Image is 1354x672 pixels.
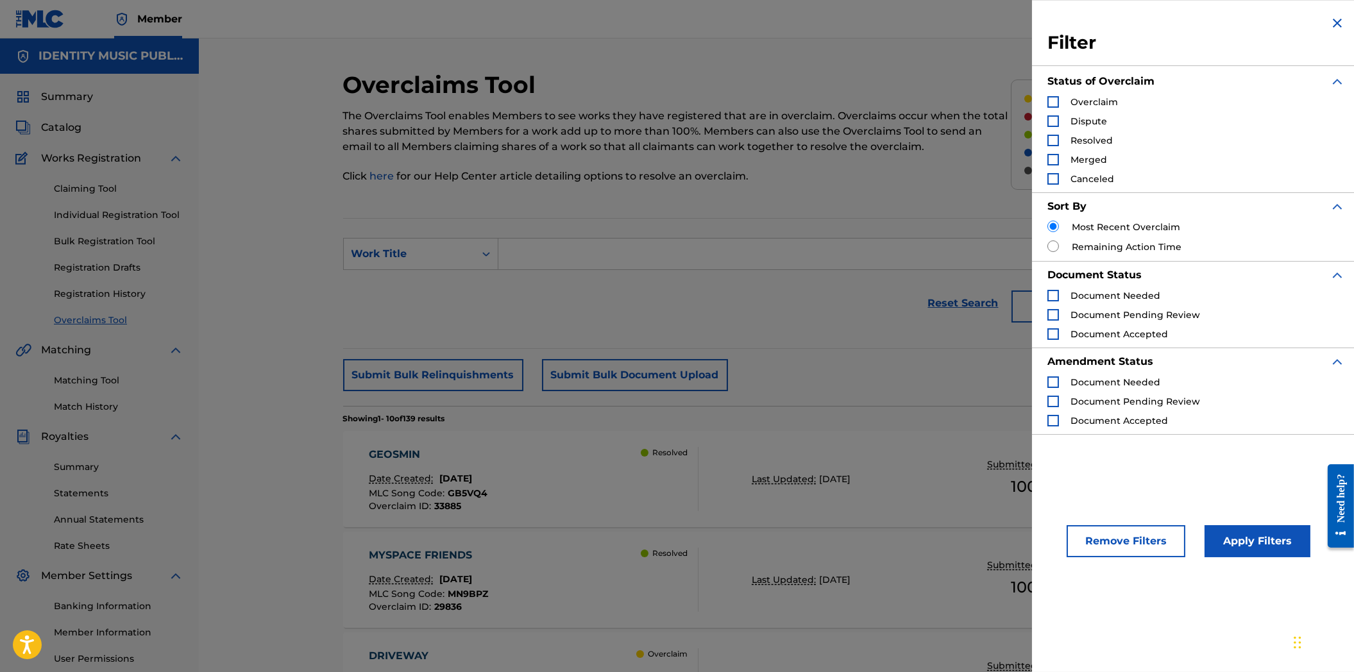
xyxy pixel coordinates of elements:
[15,342,31,358] img: Matching
[652,548,688,559] p: Resolved
[54,314,183,327] a: Overclaims Tool
[1071,154,1107,165] span: Merged
[54,652,183,666] a: User Permissions
[15,89,31,105] img: Summary
[1011,576,1051,599] span: 100 %
[439,573,472,585] span: [DATE]
[752,473,819,486] p: Last Updated:
[819,574,850,585] span: [DATE]
[1071,396,1200,407] span: Document Pending Review
[54,600,183,613] a: Banking Information
[922,289,1005,317] a: Reset Search
[1011,475,1051,498] span: 100 %
[1071,328,1168,340] span: Document Accepted
[1047,31,1345,55] h3: Filter
[15,151,32,166] img: Works Registration
[343,431,1210,527] a: GEOSMINDate Created:[DATE]MLC Song Code:GB5VQ4Overclaim ID:33885 ResolvedLast Updated:[DATE]Submi...
[369,573,436,586] p: Date Created:
[369,487,448,499] span: MLC Song Code :
[1047,75,1155,87] strong: Status of Overclaim
[369,472,436,485] p: Date Created:
[54,539,183,553] a: Rate Sheets
[1330,267,1345,283] img: expand
[369,447,487,462] div: GEOSMIN
[54,235,183,248] a: Bulk Registration Tool
[351,246,467,262] div: Work Title
[15,49,31,64] img: Accounts
[448,487,487,499] span: GB5VQ4
[369,588,448,600] span: MLC Song Code :
[652,447,688,458] p: Resolved
[38,49,183,63] h5: IDENTITY MUSIC PUBLISHING
[15,120,31,135] img: Catalog
[1071,115,1107,127] span: Dispute
[1318,455,1354,558] iframe: Resource Center
[54,626,183,639] a: Member Information
[1067,525,1185,557] button: Remove Filters
[648,648,688,660] p: Overclaim
[1205,525,1310,557] button: Apply Filters
[54,400,183,414] a: Match History
[168,429,183,444] img: expand
[54,182,183,196] a: Claiming Tool
[54,513,183,526] a: Annual Statements
[370,170,397,182] a: here
[1330,199,1345,214] img: expand
[1047,200,1087,212] strong: Sort By
[369,548,488,563] div: MYSPACE FRIENDS
[434,601,462,612] span: 29836
[1072,221,1180,234] label: Most Recent Overclaim
[1047,355,1153,367] strong: Amendment Status
[168,342,183,358] img: expand
[1330,354,1345,369] img: expand
[1071,96,1118,108] span: Overclaim
[1330,15,1345,31] img: close
[1071,135,1113,146] span: Resolved
[54,487,183,500] a: Statements
[1290,610,1354,672] iframe: Chat Widget
[343,238,1210,329] form: Search Form
[439,473,472,484] span: [DATE]
[54,208,183,222] a: Individual Registration Tool
[752,573,819,587] p: Last Updated:
[15,568,31,584] img: Member Settings
[542,359,728,391] button: Submit Bulk Document Upload
[137,12,182,26] span: Member
[1071,376,1160,388] span: Document Needed
[41,120,81,135] span: Catalog
[15,120,81,135] a: CatalogCatalog
[15,89,93,105] a: SummarySummary
[369,601,434,612] span: Overclaim ID :
[1011,290,1101,323] button: Export
[41,429,89,444] span: Royalties
[343,532,1210,628] a: MYSPACE FRIENDSDate Created:[DATE]MLC Song Code:MN9BPZOverclaim ID:29836 ResolvedLast Updated:[DA...
[343,169,1011,184] p: Click for our Help Center article detailing options to resolve an overclaim.
[54,374,183,387] a: Matching Tool
[343,71,543,99] h2: Overclaims Tool
[1047,269,1142,281] strong: Document Status
[15,10,65,28] img: MLC Logo
[41,568,132,584] span: Member Settings
[114,12,130,27] img: Top Rightsholder
[168,151,183,166] img: expand
[41,342,91,358] span: Matching
[41,151,141,166] span: Works Registration
[448,588,488,600] span: MN9BPZ
[343,413,445,424] p: Showing 1 - 10 of 139 results
[819,473,850,485] span: [DATE]
[343,359,523,391] button: Submit Bulk Relinquishments
[1071,290,1160,301] span: Document Needed
[987,559,1074,572] p: Submitted Shares
[168,568,183,584] img: expand
[1294,623,1301,662] div: Drag
[1071,415,1168,426] span: Document Accepted
[54,460,183,474] a: Summary
[369,648,486,664] div: DRIVEWAY
[15,429,31,444] img: Royalties
[1071,173,1114,185] span: Canceled
[987,458,1074,471] p: Submitted Shares
[1072,240,1181,254] label: Remaining Action Time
